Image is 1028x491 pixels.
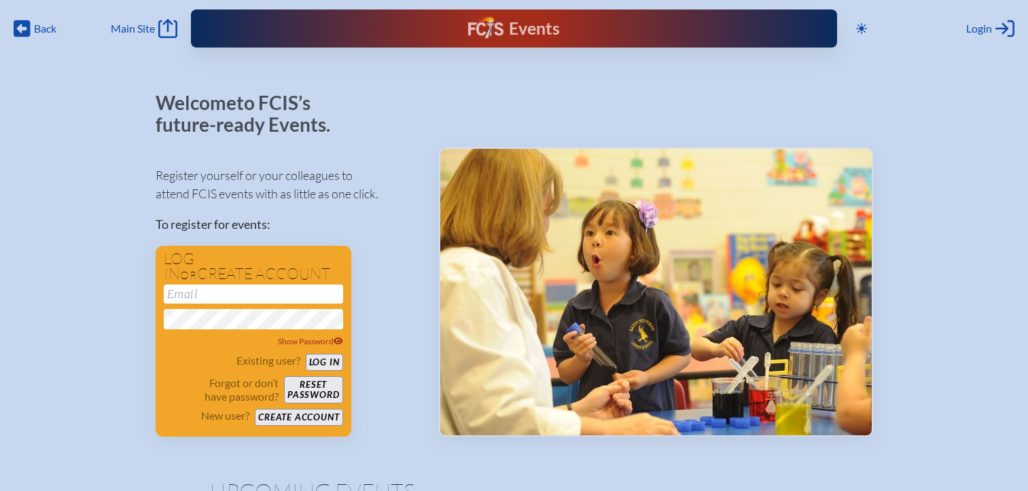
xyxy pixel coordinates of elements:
[34,22,56,35] span: Back
[306,354,343,371] button: Log in
[164,285,343,304] input: Email
[111,22,155,35] span: Main Site
[164,251,343,282] h1: Log in create account
[236,354,300,367] p: Existing user?
[156,166,417,203] p: Register yourself or your colleagues to attend FCIS events with as little as one click.
[255,409,342,426] button: Create account
[180,268,197,282] span: or
[284,376,342,403] button: Resetpassword
[374,16,654,41] div: FCIS Events — Future ready
[111,19,177,38] a: Main Site
[156,92,346,135] p: Welcome to FCIS’s future-ready Events.
[201,409,249,422] p: New user?
[278,336,343,346] span: Show Password
[966,22,992,35] span: Login
[440,149,872,435] img: Events
[156,215,417,234] p: To register for events:
[164,376,279,403] p: Forgot or don’t have password?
